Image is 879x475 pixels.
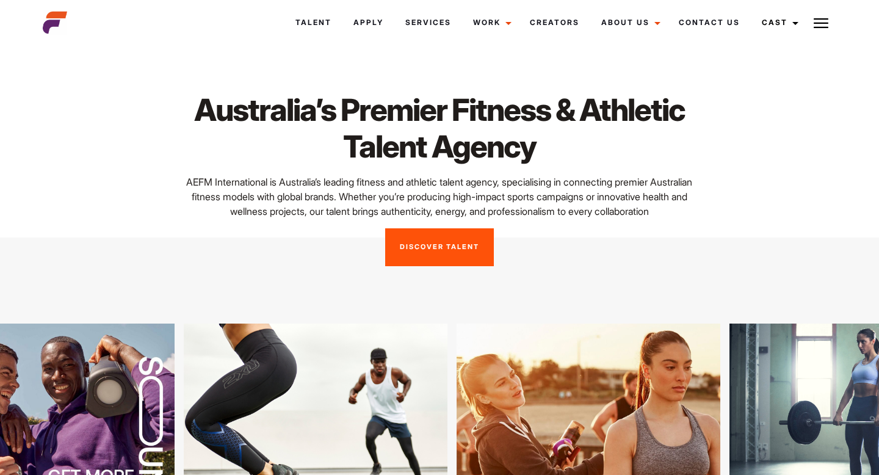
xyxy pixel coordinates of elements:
a: Cast [751,6,806,39]
a: Discover Talent [385,228,494,266]
a: About Us [590,6,668,39]
a: Creators [519,6,590,39]
a: Work [462,6,519,39]
img: cropped-aefm-brand-fav-22-square.png [43,10,67,35]
img: Burger icon [814,16,828,31]
a: Services [394,6,462,39]
a: Apply [342,6,394,39]
a: Talent [284,6,342,39]
p: AEFM International is Australia’s leading fitness and athletic talent agency, specialising in con... [177,175,701,219]
h1: Australia’s Premier Fitness & Athletic Talent Agency [177,92,701,165]
a: Contact Us [668,6,751,39]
